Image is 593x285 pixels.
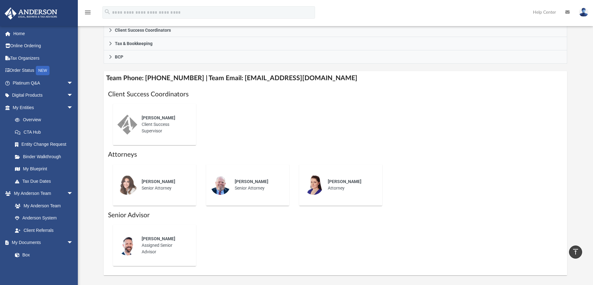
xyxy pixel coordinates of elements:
span: arrow_drop_down [67,77,79,90]
a: Client Success Coordinators [104,24,567,37]
h1: Client Success Coordinators [108,90,563,99]
span: [PERSON_NAME] [328,179,361,184]
span: [PERSON_NAME] [142,179,175,184]
a: Tax Organizers [4,52,82,64]
h1: Attorneys [108,150,563,159]
span: arrow_drop_down [67,237,79,249]
img: thumbnail [210,175,230,195]
a: BCP [104,50,567,64]
h1: Senior Advisor [108,211,563,220]
span: Tax & Bookkeeping [115,41,153,46]
div: Assigned Senior Advisor [137,231,192,260]
img: thumbnail [117,236,137,255]
a: Tax & Bookkeeping [104,37,567,50]
a: My Entitiesarrow_drop_down [4,101,82,114]
div: Client Success Supervisor [137,110,192,139]
a: Tax Due Dates [9,175,82,187]
span: [PERSON_NAME] [235,179,268,184]
span: [PERSON_NAME] [142,236,175,241]
img: thumbnail [304,175,323,195]
a: Home [4,27,82,40]
a: CTA Hub [9,126,82,138]
a: Overview [9,114,82,126]
div: Senior Attorney [137,174,192,196]
a: Binder Walkthrough [9,150,82,163]
span: BCP [115,55,123,59]
a: Platinum Q&Aarrow_drop_down [4,77,82,89]
a: Online Ordering [4,40,82,52]
i: vertical_align_top [572,248,579,255]
i: menu [84,9,92,16]
a: Client Referrals [9,224,79,237]
span: arrow_drop_down [67,101,79,114]
a: My Anderson Team [9,200,76,212]
a: Order StatusNEW [4,64,82,77]
a: menu [84,12,92,16]
a: vertical_align_top [569,246,582,259]
img: thumbnail [117,175,137,195]
a: My Blueprint [9,163,79,175]
div: Senior Attorney [230,174,285,196]
img: User Pic [579,8,588,17]
a: Anderson System [9,212,79,224]
a: Digital Productsarrow_drop_down [4,89,82,102]
a: Meeting Minutes [9,261,79,274]
img: thumbnail [117,115,137,135]
h4: Team Phone: [PHONE_NUMBER] | Team Email: [EMAIL_ADDRESS][DOMAIN_NAME] [104,71,567,85]
div: NEW [36,66,49,75]
span: arrow_drop_down [67,187,79,200]
span: Client Success Coordinators [115,28,171,32]
span: [PERSON_NAME] [142,115,175,120]
a: My Documentsarrow_drop_down [4,237,79,249]
a: Box [9,249,76,261]
a: My Anderson Teamarrow_drop_down [4,187,79,200]
img: Anderson Advisors Platinum Portal [3,7,59,20]
span: arrow_drop_down [67,89,79,102]
a: Entity Change Request [9,138,82,151]
i: search [104,8,111,15]
div: Attorney [323,174,378,196]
